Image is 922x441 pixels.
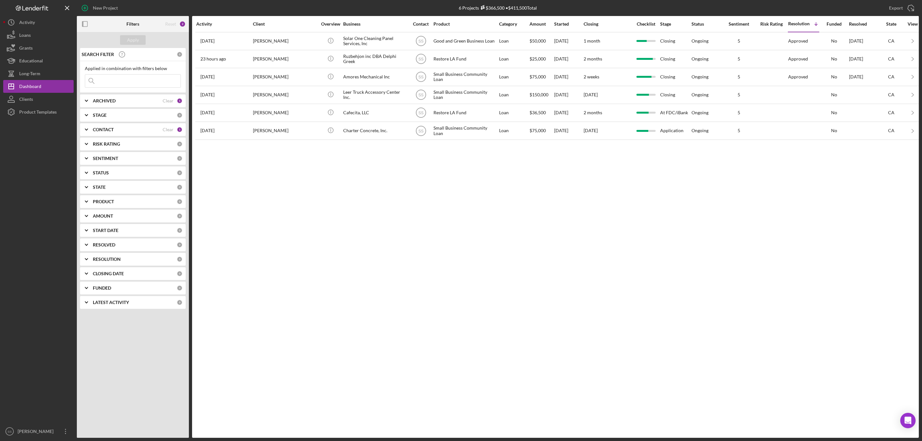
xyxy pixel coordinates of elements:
[820,74,848,79] div: No
[3,42,74,54] button: Grants
[554,86,583,103] div: [DATE]
[723,92,755,97] div: 5
[820,110,848,115] div: No
[418,57,423,61] text: SS
[723,110,755,115] div: 5
[530,33,554,50] div: $50,000
[177,52,182,57] div: 0
[196,21,252,27] div: Activity
[530,92,548,97] span: $150,000
[93,2,118,14] div: New Project
[530,68,554,85] div: $75,000
[200,74,214,79] time: 2025-10-06 14:39
[179,21,186,27] div: 2
[433,68,497,85] div: Small Business Community Loan
[19,42,33,56] div: Grants
[165,21,176,27] div: Reset
[93,213,113,219] b: AMOUNT
[19,106,57,120] div: Product Templates
[177,256,182,262] div: 0
[200,56,226,61] time: 2025-10-09 17:41
[418,39,423,44] text: SS
[3,54,74,67] button: Educational
[499,86,529,103] div: Loan
[200,128,214,133] time: 2025-10-01 21:29
[93,242,115,247] b: RESOLVED
[723,38,755,44] div: 5
[19,93,33,107] div: Clients
[554,122,583,139] div: [DATE]
[584,56,602,61] time: 2 months
[93,199,114,204] b: PRODUCT
[3,93,74,106] button: Clients
[660,104,691,121] div: At FDC/iBank
[584,74,599,79] time: 2 weeks
[878,110,904,115] div: CA
[723,21,755,27] div: Sentiment
[93,257,121,262] b: RESOLUTION
[479,5,505,11] div: $366,500
[584,92,598,97] time: [DATE]
[691,92,708,97] div: Ongoing
[584,110,602,115] time: 2 months
[253,104,317,121] div: [PERSON_NAME]
[3,29,74,42] button: Loans
[93,127,114,132] b: CONTACT
[878,74,904,79] div: CA
[177,213,182,219] div: 0
[584,128,598,133] time: [DATE]
[878,92,904,97] div: CA
[19,54,43,69] div: Educational
[530,110,546,115] span: $36,500
[554,33,583,50] div: [DATE]
[788,56,808,61] div: Approved
[3,425,74,438] button: SS[PERSON_NAME]
[163,98,174,103] div: Clear
[849,68,878,85] div: [DATE]
[200,92,214,97] time: 2025-09-16 20:22
[433,86,497,103] div: Small Business Community Loan
[849,33,878,50] div: [DATE]
[177,242,182,248] div: 0
[499,21,529,27] div: Category
[200,110,214,115] time: 2025-09-26 22:53
[418,75,423,79] text: SS
[723,128,755,133] div: 5
[177,170,182,176] div: 0
[177,199,182,204] div: 0
[756,21,788,27] div: Risk Rating
[820,56,848,61] div: No
[459,5,537,11] div: 6 Projects • $411,500 Total
[343,51,407,68] div: Ruzbehjon inc DBA Delphi Greek
[820,128,848,133] div: No
[889,2,903,14] div: Export
[343,68,407,85] div: Amores Mechanical Inc
[177,141,182,147] div: 0
[120,35,146,45] button: Apply
[554,21,583,27] div: Started
[253,51,317,68] div: [PERSON_NAME]
[177,271,182,277] div: 0
[660,51,691,68] div: Closing
[126,21,139,27] b: Filters
[433,51,497,68] div: Restore LA Fund
[343,122,407,139] div: Charter Concrete, Inc.
[723,56,755,61] div: 5
[93,228,118,233] b: START DATE
[93,185,106,190] b: STATE
[499,68,529,85] div: Loan
[3,16,74,29] button: Activity
[530,51,554,68] div: $25,000
[82,52,114,57] b: SEARCH FILTER
[788,74,808,79] div: Approved
[343,86,407,103] div: Leer Truck Accessory Center Inc.
[3,67,74,80] button: Long-Term
[200,38,214,44] time: 2025-10-03 19:16
[499,104,529,121] div: Loan
[878,21,904,27] div: State
[319,21,343,27] div: Overview
[554,68,583,85] div: [DATE]
[127,35,139,45] div: Apply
